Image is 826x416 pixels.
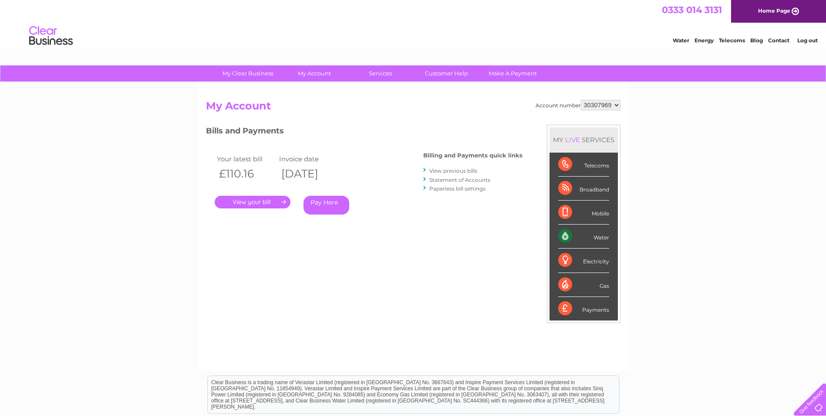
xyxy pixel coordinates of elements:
[768,37,789,44] a: Contact
[215,165,277,183] th: £110.16
[429,185,485,192] a: Paperless bill settings
[558,273,609,297] div: Gas
[750,37,763,44] a: Blog
[558,177,609,201] div: Broadband
[719,37,745,44] a: Telecoms
[206,125,523,140] h3: Bills and Payments
[558,153,609,177] div: Telecoms
[277,165,340,183] th: [DATE]
[550,127,618,152] div: MY SERVICES
[429,167,477,174] a: View previous bills
[558,297,609,321] div: Payments
[536,100,620,110] div: Account number
[344,65,416,82] a: Services
[215,153,277,165] td: Your latest bill
[429,177,490,183] a: Statement of Accounts
[558,201,609,225] div: Mobile
[212,65,284,82] a: My Clear Business
[303,196,349,215] a: Pay Here
[208,5,619,42] div: Clear Business is a trading name of Verastar Limited (registered in [GEOGRAPHIC_DATA] No. 3667643...
[558,225,609,249] div: Water
[797,37,818,44] a: Log out
[215,196,290,208] a: .
[558,249,609,273] div: Electricity
[29,23,73,49] img: logo.png
[206,100,620,116] h2: My Account
[411,65,482,82] a: Customer Help
[695,37,714,44] a: Energy
[477,65,549,82] a: Make A Payment
[662,4,722,15] a: 0333 014 3131
[563,136,582,144] div: LIVE
[673,37,689,44] a: Water
[278,65,350,82] a: My Account
[423,152,523,159] h4: Billing and Payments quick links
[277,153,340,165] td: Invoice date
